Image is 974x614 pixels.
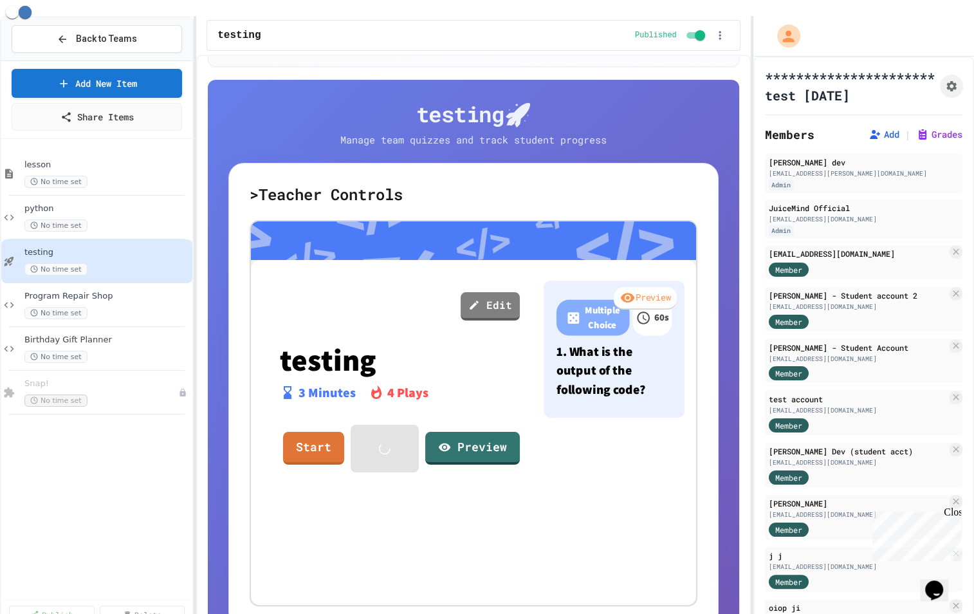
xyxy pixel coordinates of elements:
div: [PERSON_NAME] Dev (student acct) [769,445,947,457]
span: Member [775,367,802,379]
span: No time set [24,351,87,363]
span: Member [775,264,802,275]
div: [PERSON_NAME] [769,498,947,509]
a: Add New Item [12,69,182,98]
iframe: chat widget [920,563,961,601]
h5: > Teacher Controls [250,184,697,205]
div: Chat with us now!Close [5,5,89,82]
p: 4 Plays [387,383,428,402]
div: [PERSON_NAME] - Student account 2 [769,290,947,301]
span: Member [775,316,802,328]
span: No time set [24,307,87,319]
p: Manage team quizzes and track student progress [329,133,618,147]
button: Grades [916,128,962,141]
span: python [24,203,190,214]
div: Preview [614,287,677,310]
span: testing [217,28,261,43]
div: [EMAIL_ADDRESS][DOMAIN_NAME] [769,510,947,519]
h4: testing 🚀 [228,100,718,127]
div: [EMAIL_ADDRESS][DOMAIN_NAME] [769,354,947,364]
span: No time set [24,395,87,407]
p: Multiple Choice [584,303,620,331]
a: Preview [425,432,520,465]
span: Published [635,30,677,41]
div: Admin [769,225,793,236]
div: [PERSON_NAME] - Student Account [769,342,947,353]
span: Member [775,420,802,431]
span: Birthday Gift Planner [24,335,190,346]
div: [EMAIL_ADDRESS][DOMAIN_NAME] [769,562,947,572]
span: Back to Teams [76,32,137,46]
div: [EMAIL_ADDRESS][PERSON_NAME][DOMAIN_NAME] [769,169,959,178]
p: testing [280,343,520,377]
button: Add [868,128,899,141]
div: [PERSON_NAME] dev [769,156,959,168]
a: Share Items [12,103,182,131]
div: j j [769,550,947,561]
p: 1. What is the output of the following code? [556,342,672,398]
span: Snap! [24,378,178,389]
span: testing [24,247,190,258]
span: No time set [24,219,87,232]
div: [EMAIL_ADDRESS][DOMAIN_NAME] [769,214,959,224]
span: Member [775,576,802,588]
div: Admin [769,180,793,191]
p: 60 s [654,310,669,324]
span: No time set [24,176,87,188]
div: [EMAIL_ADDRESS][DOMAIN_NAME] [769,248,947,259]
div: [EMAIL_ADDRESS][DOMAIN_NAME] [769,302,947,312]
div: Content is published and visible to students [635,28,708,43]
a: Edit [461,292,520,321]
div: My Account [764,21,804,51]
span: Program Repair Shop [24,291,190,302]
iframe: chat widget [867,507,961,561]
a: Start [283,432,344,465]
button: Assignment Settings [940,75,963,98]
div: test account [769,393,947,405]
div: JuiceMind Official [769,202,959,214]
div: [EMAIL_ADDRESS][DOMAIN_NAME] [769,405,947,415]
span: Member [775,472,802,483]
span: | [905,127,911,142]
div: Unpublished [178,388,187,397]
div: [EMAIL_ADDRESS][DOMAIN_NAME] [769,458,947,467]
span: Member [775,524,802,535]
h2: Members [765,126,814,144]
span: No time set [24,263,87,275]
p: 3 Minutes [299,383,356,402]
div: oiop ji [769,602,947,613]
span: lesson [24,160,190,171]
